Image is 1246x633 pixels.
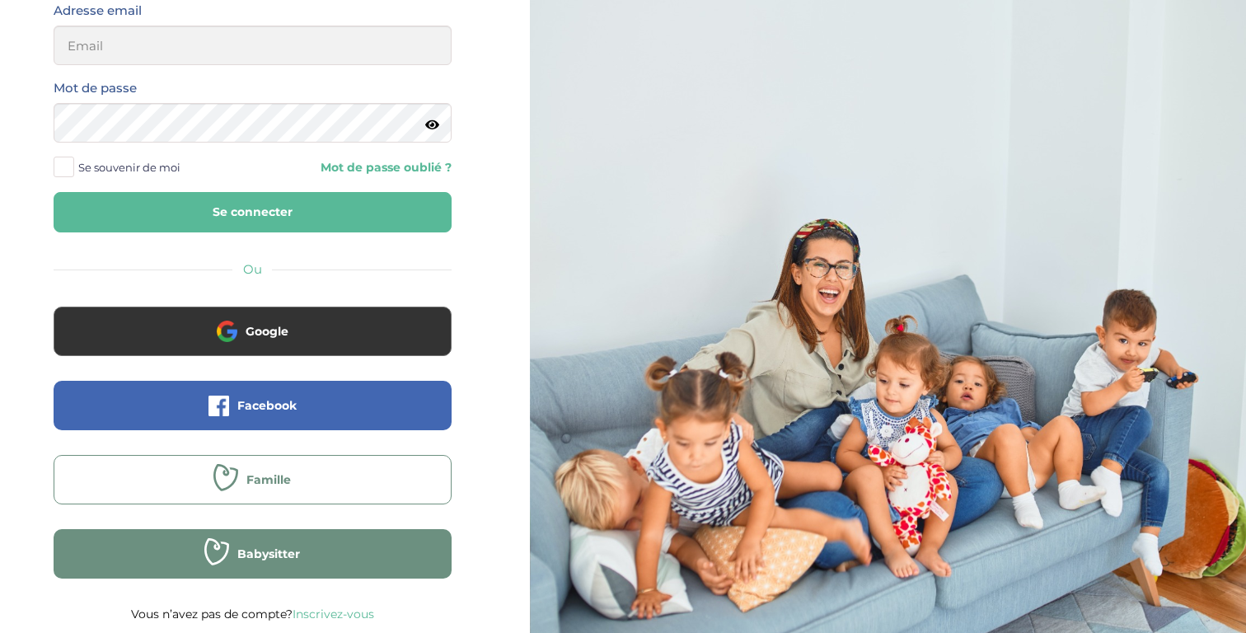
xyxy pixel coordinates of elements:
[54,603,452,625] p: Vous n’avez pas de compte?
[54,483,452,499] a: Famille
[54,381,452,430] button: Facebook
[54,26,452,65] input: Email
[243,261,262,277] span: Ou
[54,409,452,424] a: Facebook
[54,77,137,99] label: Mot de passe
[208,396,229,416] img: facebook.png
[217,321,237,341] img: google.png
[54,557,452,573] a: Babysitter
[54,192,452,232] button: Se connecter
[293,607,374,621] a: Inscrivez-vous
[54,529,452,579] button: Babysitter
[246,471,291,488] span: Famille
[237,546,300,562] span: Babysitter
[237,397,297,414] span: Facebook
[54,335,452,350] a: Google
[54,307,452,356] button: Google
[246,323,288,340] span: Google
[78,157,180,178] span: Se souvenir de moi
[265,160,451,176] a: Mot de passe oublié ?
[54,455,452,504] button: Famille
